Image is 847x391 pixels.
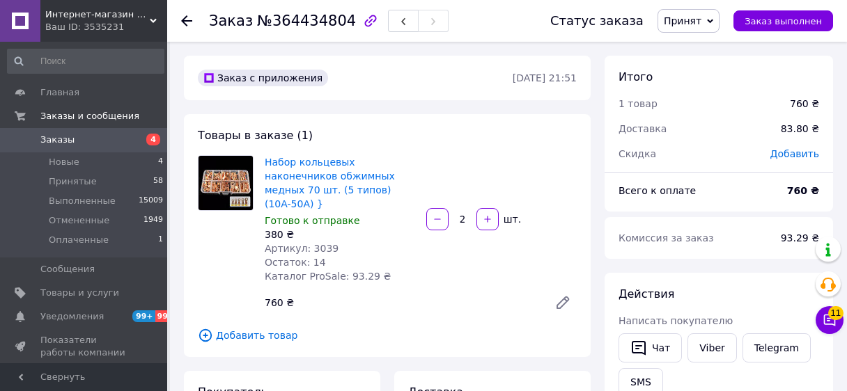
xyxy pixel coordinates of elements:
span: Товары и услуги [40,287,119,299]
span: 99+ [155,310,178,322]
span: Заказы [40,134,75,146]
span: Главная [40,86,79,99]
span: Выполненные [49,195,116,207]
a: Viber [687,333,736,362]
span: Написать покупателю [619,315,733,326]
span: Артикул: 3039 [265,243,339,254]
div: Ваш ID: 3535231 [45,21,167,33]
span: Принят [664,15,701,26]
div: 380 ₴ [265,228,415,241]
span: 1949 [143,214,163,227]
span: Готово к отправке [265,215,360,226]
span: Товары в заказе (1) [198,129,313,142]
span: 4 [158,156,163,168]
span: Добавить товар [198,328,577,343]
span: Сообщения [40,263,95,276]
a: Редактировать [549,289,577,317]
span: 93.29 ₴ [781,232,819,244]
div: 760 ₴ [259,293,543,312]
span: Оплаченные [49,234,109,246]
input: Поиск [7,49,164,74]
a: Telegram [743,333,811,362]
span: Отмененные [49,214,109,227]
span: 11 [828,303,844,317]
a: Набор кольцевых наконечников обжимных медных 70 шт. (5 типов) (10A-50A) } [265,157,395,209]
span: Принятые [49,175,97,188]
div: Заказ с приложения [198,70,328,86]
div: 83.80 ₴ [772,113,827,144]
span: Остаток: 14 [265,257,326,268]
b: 760 ₴ [787,185,819,196]
span: 15009 [139,195,163,207]
span: Заказ выполнен [745,16,822,26]
span: 1 [158,234,163,246]
div: шт. [500,212,522,226]
span: Заказ [209,13,253,29]
span: Добавить [770,148,819,159]
span: 99+ [132,310,155,322]
span: 58 [153,175,163,188]
span: Каталог ProSale: 93.29 ₴ [265,271,391,282]
span: Заказы и сообщения [40,110,139,122]
span: 1 товар [619,98,658,109]
div: 760 ₴ [790,97,819,111]
div: Вернуться назад [181,14,192,28]
div: Статус заказа [550,14,644,28]
span: Итого [619,70,653,83]
button: Заказ выполнен [733,10,833,31]
span: Комиссия за заказ [619,232,714,244]
span: Интернет-магазин электроники [45,8,150,21]
span: Всего к оплате [619,185,696,196]
img: Набор кольцевых наконечников обжимных медных 70 шт. (5 типов) (10A-50A) } [199,156,253,210]
span: Скидка [619,148,656,159]
span: 4 [146,134,160,145]
span: №364434804 [257,13,356,29]
span: Доставка [619,123,667,134]
span: Новые [49,156,79,168]
button: Чат с покупателем11 [816,306,844,334]
button: Чат [619,333,682,362]
time: [DATE] 21:51 [513,72,577,83]
span: Действия [619,287,674,301]
span: Уведомления [40,310,104,323]
span: Показатели работы компании [40,334,129,359]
